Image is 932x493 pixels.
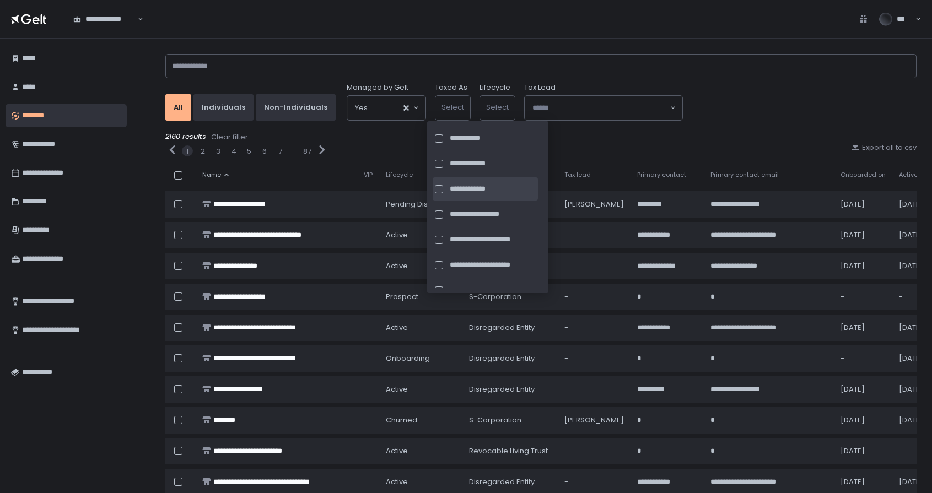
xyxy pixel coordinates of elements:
[469,384,551,394] div: Disregarded Entity
[564,292,624,302] div: -
[262,147,267,156] button: 6
[841,354,886,364] div: -
[201,147,205,156] button: 2
[291,146,296,156] div: ...
[637,171,686,179] span: Primary contact
[386,446,408,456] span: active
[386,171,413,179] span: Lifecycle
[469,354,551,364] div: Disregarded Entity
[303,147,311,156] button: 87
[841,171,886,179] span: Onboarded on
[186,147,188,156] button: 1
[564,415,624,425] div: [PERSON_NAME]
[841,415,886,425] div: [DATE]
[386,477,408,487] span: active
[202,102,245,112] div: Individuals
[841,384,886,394] div: [DATE]
[524,83,556,93] span: Tax Lead
[564,199,624,209] div: [PERSON_NAME]
[347,96,425,120] div: Search for option
[256,94,336,121] button: Non-Individuals
[841,261,886,271] div: [DATE]
[211,132,249,143] button: Clear filter
[193,94,254,121] button: Individuals
[564,261,624,271] div: -
[278,147,282,156] button: 7
[480,83,510,93] label: Lifecycle
[525,96,682,120] div: Search for option
[841,199,886,209] div: [DATE]
[202,171,221,179] span: Name
[564,384,624,394] div: -
[532,102,669,113] input: Search for option
[486,102,509,112] span: Select
[165,132,917,143] div: 2160 results
[841,477,886,487] div: [DATE]
[841,446,886,456] div: [DATE]
[264,102,327,112] div: Non-Individuals
[364,171,373,179] span: VIP
[469,446,551,456] div: Revocable Living Trust
[564,446,624,456] div: -
[386,292,418,302] span: prospect
[66,7,143,31] div: Search for option
[564,230,624,240] div: -
[710,171,779,179] span: Primary contact email
[386,199,456,209] span: pending Dissolution
[386,384,408,394] span: active
[841,230,886,240] div: [DATE]
[386,323,408,333] span: active
[469,415,551,425] div: S-Corporation
[403,105,409,111] button: Clear Selected
[174,102,183,112] div: All
[216,147,220,156] button: 3
[386,354,430,364] span: onboarding
[211,132,248,142] div: Clear filter
[851,143,917,153] button: Export all to csv
[347,83,408,93] span: Managed by Gelt
[841,292,886,302] div: -
[564,354,624,364] div: -
[469,477,551,487] div: Disregarded Entity
[386,230,408,240] span: active
[564,477,624,487] div: -
[841,323,886,333] div: [DATE]
[386,261,408,271] span: active
[165,94,191,121] button: All
[355,102,368,113] span: Yes
[136,14,137,25] input: Search for option
[435,83,467,93] label: Taxed As
[469,323,551,333] div: Disregarded Entity
[231,147,236,156] button: 4
[564,323,624,333] div: -
[469,292,551,302] div: S-Corporation
[368,102,402,113] input: Search for option
[564,171,591,179] span: Tax lead
[386,415,417,425] span: churned
[441,102,464,112] span: Select
[247,147,251,156] button: 5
